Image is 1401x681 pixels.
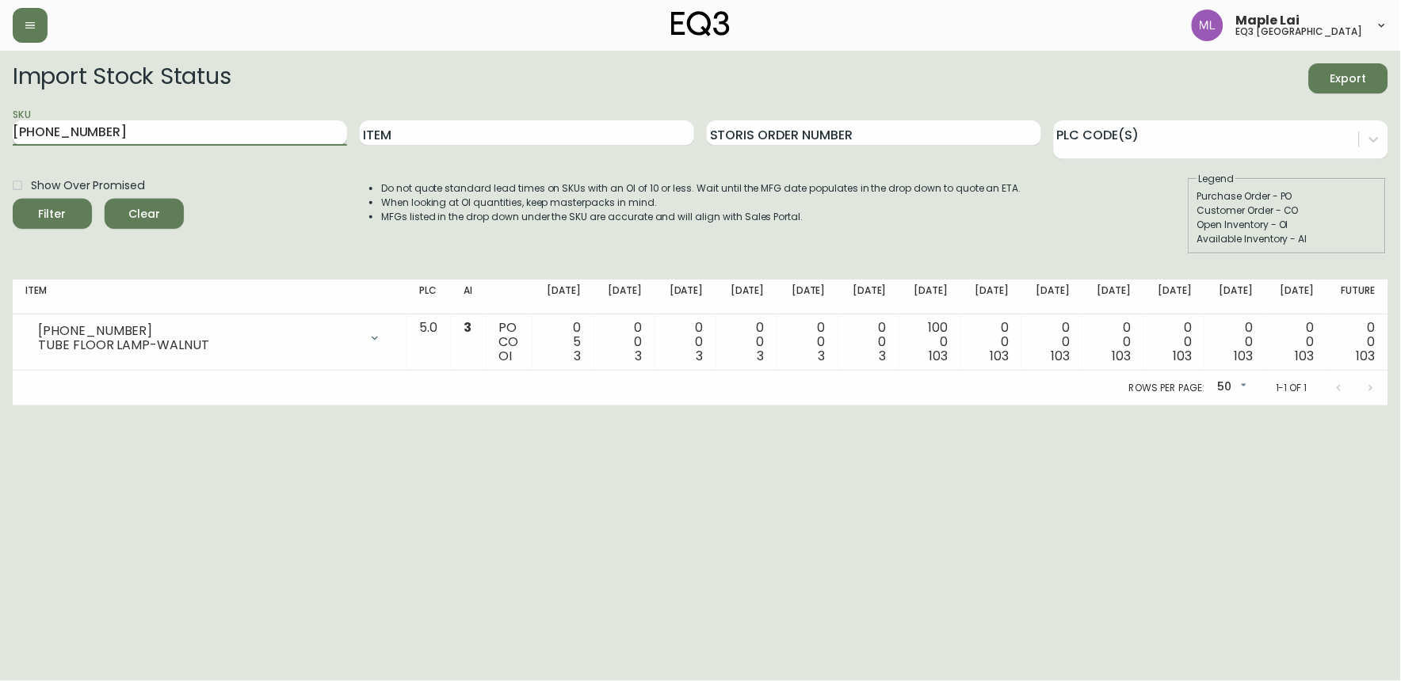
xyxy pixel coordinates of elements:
[545,321,581,363] div: 0 5
[13,63,231,93] h2: Import Stock Status
[1322,69,1376,89] span: Export
[499,321,521,363] div: PO CO
[575,347,582,365] span: 3
[407,280,452,314] th: PLC
[381,196,1021,210] li: When looking at OI quantities, keep masterpacks in mind.
[381,210,1021,224] li: MFGs listed in the drop down under the SKU are accurate and will align with Sales Portal.
[1276,381,1307,395] p: 1-1 of 1
[499,347,513,365] span: OI
[1197,204,1378,218] div: Customer Order - CO
[1095,321,1131,363] div: 0 0
[655,280,716,314] th: [DATE]
[464,318,471,337] span: 3
[1051,347,1070,365] span: 103
[668,321,704,363] div: 0 0
[1129,381,1204,395] p: Rows per page:
[1197,172,1236,186] legend: Legend
[1235,347,1254,365] span: 103
[451,280,486,314] th: AI
[13,199,92,229] button: Filter
[1211,375,1250,401] div: 50
[381,181,1021,196] li: Do not quote standard lead times on SKUs with an OI of 10 or less. Wait until the MFG date popula...
[1236,27,1363,36] h5: eq3 [GEOGRAPHIC_DATA]
[777,280,838,314] th: [DATE]
[1174,347,1193,365] span: 103
[105,199,184,229] button: Clear
[38,338,359,352] div: TUBE FLOOR LAMP-WALNUT
[838,280,899,314] th: [DATE]
[1279,321,1315,363] div: 0 0
[697,347,704,365] span: 3
[960,280,1021,314] th: [DATE]
[407,314,452,371] td: 5.0
[1143,280,1204,314] th: [DATE]
[1236,14,1300,27] span: Maple Lai
[1204,280,1265,314] th: [DATE]
[636,347,643,365] span: 3
[117,204,171,224] span: Clear
[594,280,655,314] th: [DATE]
[1217,321,1253,363] div: 0 0
[1197,232,1378,246] div: Available Inventory - AI
[990,347,1009,365] span: 103
[819,347,826,365] span: 3
[1034,321,1070,363] div: 0 0
[929,347,948,365] span: 103
[1309,63,1388,93] button: Export
[912,321,948,363] div: 100 0
[1021,280,1082,314] th: [DATE]
[1197,189,1378,204] div: Purchase Order - PO
[25,321,394,356] div: [PHONE_NUMBER]TUBE FLOOR LAMP-WALNUT
[1357,347,1376,365] span: 103
[899,280,960,314] th: [DATE]
[1296,347,1315,365] span: 103
[38,324,359,338] div: [PHONE_NUMBER]
[31,177,144,194] span: Show Over Promised
[13,280,407,314] th: Item
[533,280,594,314] th: [DATE]
[671,11,730,36] img: logo
[851,321,887,363] div: 0 0
[729,321,765,363] div: 0 0
[880,347,887,365] span: 3
[1197,218,1378,232] div: Open Inventory - OI
[790,321,826,363] div: 0 0
[1266,280,1327,314] th: [DATE]
[39,204,67,224] div: Filter
[716,280,777,314] th: [DATE]
[1192,10,1223,41] img: 61e28cffcf8cc9f4e300d877dd684943
[1156,321,1192,363] div: 0 0
[1082,280,1143,314] th: [DATE]
[607,321,643,363] div: 0 0
[1113,347,1132,365] span: 103
[1327,280,1388,314] th: Future
[758,347,765,365] span: 3
[973,321,1009,363] div: 0 0
[1340,321,1376,363] div: 0 0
